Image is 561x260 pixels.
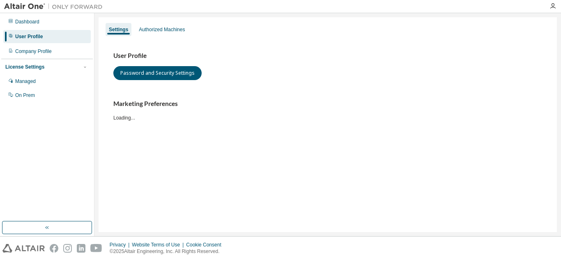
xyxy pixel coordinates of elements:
[139,26,185,33] div: Authorized Machines
[109,26,128,33] div: Settings
[113,100,542,108] h3: Marketing Preferences
[90,244,102,253] img: youtube.svg
[15,33,43,40] div: User Profile
[113,52,542,60] h3: User Profile
[50,244,58,253] img: facebook.svg
[110,248,226,255] p: © 2025 Altair Engineering, Inc. All Rights Reserved.
[77,244,85,253] img: linkedin.svg
[15,78,36,85] div: Managed
[5,64,44,70] div: License Settings
[132,242,186,248] div: Website Terms of Use
[15,18,39,25] div: Dashboard
[15,48,52,55] div: Company Profile
[110,242,132,248] div: Privacy
[63,244,72,253] img: instagram.svg
[2,244,45,253] img: altair_logo.svg
[15,92,35,99] div: On Prem
[4,2,107,11] img: Altair One
[113,66,202,80] button: Password and Security Settings
[186,242,226,248] div: Cookie Consent
[113,100,542,121] div: Loading...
